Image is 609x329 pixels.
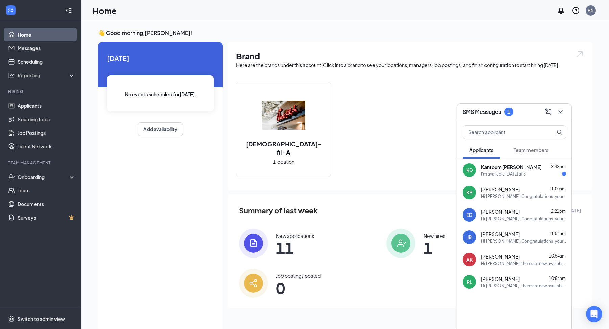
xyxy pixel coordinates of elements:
div: ED [466,211,472,218]
a: Documents [18,197,75,211]
span: 11:00am [549,186,566,191]
img: icon [239,229,268,258]
div: Hi [PERSON_NAME]. Congratulations, your meeting with [DEMOGRAPHIC_DATA]-fil-A for Back of House T... [481,193,566,199]
svg: ComposeMessage [544,108,552,116]
a: Scheduling [18,55,75,68]
button: ComposeMessage [543,106,554,117]
div: RL [467,279,472,285]
a: Applicants [18,99,75,112]
span: [PERSON_NAME] [481,231,520,238]
span: 10:54am [549,276,566,281]
a: Team [18,184,75,197]
span: [PERSON_NAME] [481,253,520,260]
a: Messages [18,41,75,55]
div: I'm available [DATE] at 3 [481,171,526,177]
a: Talent Network [18,140,75,153]
div: JR [467,234,472,241]
img: Chick-fil-A [262,94,305,137]
div: Switch to admin view [18,315,65,322]
div: Hi [PERSON_NAME], there are new availabilities for an interview. This is a reminder to schedule y... [481,283,566,289]
div: Open Intercom Messenger [586,306,602,322]
div: Reporting [18,72,76,79]
div: 1 [507,109,510,115]
svg: Collapse [65,7,72,14]
button: ChevronDown [555,106,566,117]
span: 2:42pm [551,164,566,169]
svg: Settings [8,315,15,322]
span: 0 [276,282,321,294]
div: KD [466,167,473,173]
span: 1 [424,242,445,254]
span: 11 [276,242,314,254]
span: 1 location [273,158,294,165]
h1: Brand [236,50,584,62]
a: SurveysCrown [18,211,75,224]
div: HN [588,7,594,13]
a: Home [18,28,75,41]
div: Hiring [8,89,74,95]
span: [PERSON_NAME] [481,186,520,193]
span: No events scheduled for [DATE] . [125,90,196,98]
img: icon [239,269,268,298]
div: Hi [PERSON_NAME]. Congratulations, your meeting with [DEMOGRAPHIC_DATA]-fil-A for Back of House T... [481,216,566,222]
span: [PERSON_NAME] [481,208,520,215]
div: AK [466,256,473,263]
a: Sourcing Tools [18,112,75,126]
span: [PERSON_NAME] [481,275,520,282]
div: Here are the brands under this account. Click into a brand to see your locations, managers, job p... [236,62,584,68]
h3: SMS Messages [463,108,501,116]
img: icon [386,229,415,258]
span: Summary of last week [239,205,318,217]
h3: 👋 Good morning, [PERSON_NAME] ! [98,29,592,37]
div: Onboarding [18,173,70,180]
svg: Notifications [557,6,565,15]
div: New applications [276,232,314,239]
span: Team members [514,147,548,153]
span: 11:03am [549,231,566,236]
svg: QuestionInfo [572,6,580,15]
img: open.6027fd2a22e1237b5b06.svg [575,50,584,58]
svg: MagnifyingGlass [557,129,562,135]
a: Job Postings [18,126,75,140]
svg: ChevronDown [557,108,565,116]
span: [DATE] [107,53,214,63]
svg: WorkstreamLogo [7,7,14,14]
div: Team Management [8,160,74,166]
div: New hires [424,232,445,239]
div: Job postings posted [276,272,321,279]
span: 10:54am [549,253,566,259]
button: Add availability [138,122,183,136]
h1: Home [93,5,117,16]
div: Hi [PERSON_NAME], there are new availabilities for an interview. This is a reminder to schedule y... [481,261,566,266]
input: Search applicant [463,126,543,139]
span: Kantoum [PERSON_NAME] [481,164,542,170]
svg: UserCheck [8,173,15,180]
div: KB [466,189,473,196]
h2: [DEMOGRAPHIC_DATA]-fil-A [236,140,331,157]
div: Hi [PERSON_NAME]. Congratulations, your meeting with [DEMOGRAPHIC_DATA]-fil-A for Back of House T... [481,238,566,244]
svg: Analysis [8,72,15,79]
span: 2:21pm [551,209,566,214]
span: Applicants [469,147,493,153]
